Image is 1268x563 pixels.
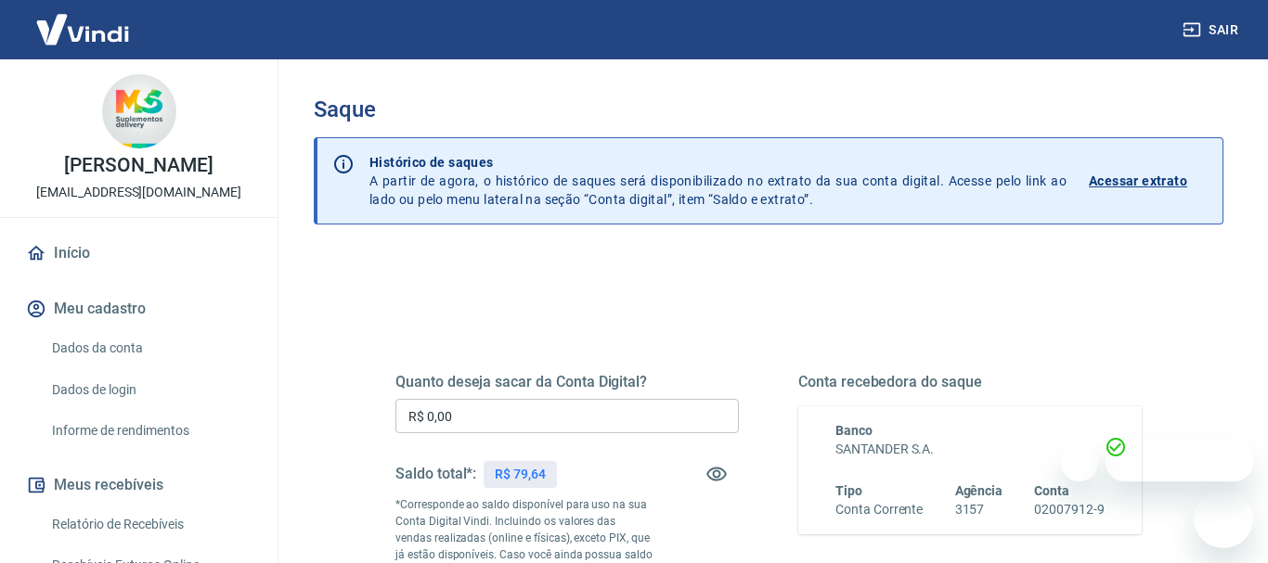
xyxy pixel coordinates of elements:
button: Meu cadastro [22,288,255,329]
h5: Quanto deseja sacar da Conta Digital? [395,373,739,391]
p: R$ 79,64 [495,465,546,484]
p: [PERSON_NAME] [64,156,213,175]
iframe: Botão para abrir a janela de mensagens [1194,489,1253,548]
h6: SANTANDER S.A. [835,440,1105,459]
a: Acessar extrato [1089,153,1208,209]
p: [EMAIL_ADDRESS][DOMAIN_NAME] [36,183,241,202]
h6: 3157 [955,500,1003,519]
p: A partir de agora, o histórico de saques será disponibilizado no extrato da sua conta digital. Ac... [369,153,1067,209]
img: Vindi [22,1,143,58]
button: Sair [1179,13,1246,47]
span: Banco [835,423,873,438]
span: Tipo [835,483,862,498]
span: Conta [1034,483,1069,498]
span: Agência [955,483,1003,498]
a: Dados da conta [45,329,255,367]
button: Meus recebíveis [22,465,255,505]
img: b4cfdcc2-0f5b-4811-a177-61bba389f7fa.jpeg [102,74,176,148]
h5: Conta recebedora do saque [798,373,1142,391]
iframe: Fechar mensagem [1061,444,1098,481]
a: Início [22,233,255,274]
p: Acessar extrato [1089,172,1187,190]
p: Histórico de saques [369,153,1067,172]
a: Informe de rendimentos [45,412,255,450]
h6: Conta Corrente [835,500,923,519]
iframe: Mensagem da empresa [1106,441,1253,481]
h6: 02007912-9 [1034,500,1105,519]
a: Dados de login [45,371,255,409]
h5: Saldo total*: [395,465,476,483]
a: Relatório de Recebíveis [45,505,255,544]
h3: Saque [314,96,1223,122]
